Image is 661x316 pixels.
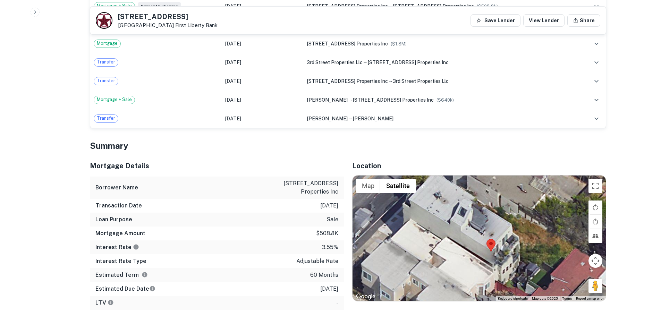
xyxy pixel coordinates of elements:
[118,22,218,28] p: [GEOGRAPHIC_DATA]
[95,215,132,224] h6: Loan Purpose
[95,183,138,192] h6: Borrower Name
[95,202,142,210] h6: Transaction Date
[276,179,338,196] p: [STREET_ADDRESS] properties inc
[307,2,576,10] div: →
[118,13,218,20] h5: [STREET_ADDRESS]
[588,254,602,268] button: Map camera controls
[336,299,338,307] p: -
[94,40,120,47] span: Mortgage
[477,4,498,9] span: ($ 508.8k )
[94,115,118,122] span: Transfer
[222,53,304,72] td: [DATE]
[356,179,380,193] button: Show street map
[95,257,146,265] h6: Interest Rate Type
[296,257,338,265] p: adjustable rate
[149,285,155,292] svg: Estimate is based on a standard schedule for this type of loan.
[591,113,602,125] button: expand row
[142,272,148,278] svg: Term is based on a standard schedule for this type of loan.
[471,14,520,27] button: Save Lender
[94,59,118,66] span: Transfer
[95,271,148,279] h6: Estimated Term
[588,229,602,243] button: Tilt map
[353,116,393,121] span: [PERSON_NAME]
[95,229,145,238] h6: Mortgage Amount
[352,161,606,171] h5: Location
[95,243,139,251] h6: Interest Rate
[367,60,449,65] span: [STREET_ADDRESS] properties inc
[588,200,602,214] button: Rotate map clockwise
[391,41,407,46] span: ($ 1.8M )
[222,72,304,91] td: [DATE]
[591,0,602,12] button: expand row
[327,215,338,224] p: sale
[95,299,114,307] h6: LTV
[591,75,602,87] button: expand row
[498,296,528,301] button: Keyboard shortcuts
[354,292,377,301] img: Google
[307,115,576,122] div: →
[316,229,338,238] p: $508.8k
[523,14,565,27] a: View Lender
[353,97,434,103] span: [STREET_ADDRESS] properties inc
[322,243,338,251] p: 3.55%
[90,139,606,152] h4: Summary
[307,59,576,66] div: →
[307,77,576,85] div: →
[307,3,388,9] span: [STREET_ADDRESS] properties inc
[591,38,602,50] button: expand row
[591,94,602,106] button: expand row
[320,202,338,210] p: [DATE]
[94,2,135,9] span: Mortgage + Sale
[626,238,661,272] iframe: Chat Widget
[307,116,348,121] span: [PERSON_NAME]
[222,109,304,128] td: [DATE]
[320,285,338,293] p: [DATE]
[307,97,348,103] span: [PERSON_NAME]
[108,299,114,306] svg: LTVs displayed on the website are for informational purposes only and may be reported incorrectly...
[307,41,388,46] span: [STREET_ADDRESS] properties inc
[307,78,388,84] span: [STREET_ADDRESS] properties inc
[95,285,155,293] h6: Estimated Due Date
[310,271,338,279] p: 60 months
[222,91,304,109] td: [DATE]
[393,78,449,84] span: 3rd street properties llc
[138,2,181,10] span: Currently viewing
[393,3,474,9] span: [STREET_ADDRESS] properties inc
[576,297,604,300] a: Report a map error
[94,96,135,103] span: Mortgage + Sale
[588,179,602,193] button: Toggle fullscreen view
[222,34,304,53] td: [DATE]
[94,77,118,84] span: Transfer
[380,179,416,193] button: Show satellite imagery
[567,14,600,27] button: Share
[307,60,363,65] span: 3rd street properties llc
[354,292,377,301] a: Open this area in Google Maps (opens a new window)
[90,161,344,171] h5: Mortgage Details
[588,279,602,293] button: Drag Pegman onto the map to open Street View
[562,297,572,300] a: Terms (opens in new tab)
[588,215,602,229] button: Rotate map counterclockwise
[307,96,576,104] div: →
[175,22,218,28] a: First Liberty Bank
[532,297,558,300] span: Map data ©2025
[591,57,602,68] button: expand row
[437,97,454,103] span: ($ 640k )
[133,244,139,250] svg: The interest rates displayed on the website are for informational purposes only and may be report...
